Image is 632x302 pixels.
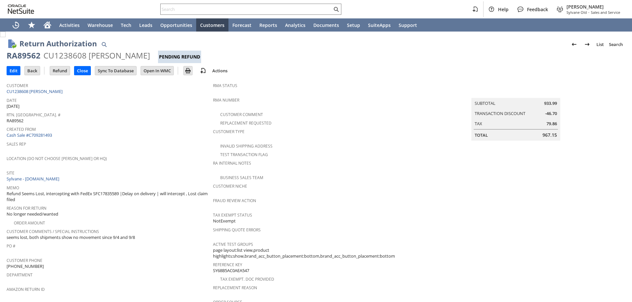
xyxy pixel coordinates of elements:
span: 933.99 [544,100,557,106]
a: Analytics [281,18,309,32]
a: Activities [55,18,84,32]
span: Sylvane Old [566,10,587,15]
a: Cash Sale #C709281493 [7,132,52,138]
svg: Recent Records [12,21,20,29]
a: Customer Comments / Special Instructions [7,229,99,234]
span: page layout:list view,product highlights:show,brand_acc_button_placement:bottom,brand_acc_button_... [213,247,416,259]
span: NotExempt [213,218,236,224]
input: Open In WMC [141,66,173,75]
a: Forecast [228,18,255,32]
a: Recent Records [8,18,24,32]
span: Customers [200,22,224,28]
span: Feedback [527,6,548,12]
span: Support [399,22,417,28]
span: - [588,10,590,15]
span: Sales and Service [591,10,620,15]
span: Documents [313,22,339,28]
div: Shortcuts [24,18,39,32]
span: Refund Seems Lost, intercepting with FedEx SFC17835589 |Delay on delivery | will intercept , Lost... [7,191,210,203]
a: CU1238608 [PERSON_NAME] [7,88,64,94]
a: Total [475,132,488,138]
span: Opportunities [160,22,192,28]
a: RA Internal Notes [213,160,251,166]
span: [DATE] [7,103,19,109]
input: Print [184,66,192,75]
a: Location (Do Not Choose [PERSON_NAME] or HQ) [7,156,107,161]
caption: Summary [471,87,560,98]
a: Actions [210,68,230,74]
a: Sales Rep [7,141,26,147]
a: Order Amount [14,220,45,226]
a: RMA Number [213,97,239,103]
span: RA89562 [7,118,23,124]
span: Tech [121,22,131,28]
span: 79.86 [546,121,557,127]
a: Warehouse [84,18,117,32]
a: Tax Exempt Status [213,212,252,218]
span: SuiteApps [368,22,391,28]
a: Documents [309,18,343,32]
a: Customer Niche [213,183,247,189]
span: -46.70 [545,110,557,117]
a: Home [39,18,55,32]
a: Opportunities [156,18,196,32]
img: add-record.svg [199,67,207,75]
a: Replacement Requested [220,120,272,126]
div: CU1238608 [PERSON_NAME] [43,50,150,61]
span: [PHONE_NUMBER] [7,263,44,269]
input: Edit [7,66,20,75]
a: Customer Phone [7,258,42,263]
input: Close [74,66,91,75]
a: Tax [475,121,482,127]
span: Warehouse [88,22,113,28]
span: No longer needed/wanted [7,211,58,217]
a: Department [7,272,33,278]
a: Created From [7,127,36,132]
span: [PERSON_NAME] [566,4,620,10]
svg: Shortcuts [28,21,36,29]
input: Back [25,66,40,75]
a: Sylvane - [DOMAIN_NAME] [7,176,61,182]
span: Analytics [285,22,305,28]
span: Help [498,6,509,12]
a: Tech [117,18,135,32]
span: 967.15 [542,132,557,138]
a: SuiteApps [364,18,395,32]
img: Next [583,40,591,48]
a: Memo [7,185,19,191]
a: Rtn. [GEOGRAPHIC_DATA]. # [7,112,61,118]
a: PO # [7,243,15,249]
a: Reason For Return [7,205,46,211]
a: Tax Exempt. Doc Provided [220,276,274,282]
span: Activities [59,22,80,28]
div: Pending Refund [158,51,201,63]
span: seems lost, both shipments show no movement since 9/4 and 9/8 [7,234,135,241]
h1: Return Authorization [19,38,97,49]
a: Business Sales Team [220,175,263,180]
a: Test Transaction Flag [220,152,268,157]
a: Customers [196,18,228,32]
a: Amazon Return ID [7,287,45,292]
a: Transaction Discount [475,110,525,116]
a: Search [606,39,625,50]
span: Reports [259,22,277,28]
svg: logo [8,5,34,14]
a: Customer Comment [220,112,263,117]
img: Quick Find [100,40,108,48]
a: Reports [255,18,281,32]
a: Date [7,98,17,103]
img: Print [184,67,192,75]
span: Leads [139,22,152,28]
a: Replacement reason [213,285,257,290]
a: Subtotal [475,100,495,106]
input: Refund [50,66,70,75]
a: Customer [7,83,28,88]
a: Site [7,170,14,176]
a: RMA Status [213,83,237,88]
a: Reference Key [213,262,242,267]
a: Support [395,18,421,32]
span: Setup [347,22,360,28]
a: Shipping Quote Errors [213,227,261,233]
div: RA89562 [7,50,40,61]
a: Setup [343,18,364,32]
